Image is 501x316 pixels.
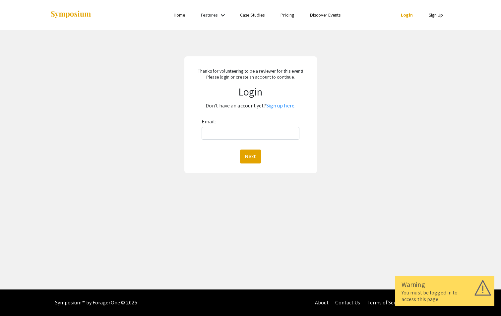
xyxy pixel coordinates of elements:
div: You must be logged in to access this page. [402,289,488,303]
a: About [315,299,329,306]
a: Terms of Service [367,299,405,306]
a: Discover Events [310,12,341,18]
p: Don't have an account yet? [189,100,312,111]
a: Sign up here. [266,102,295,109]
img: Symposium by ForagerOne [50,10,92,19]
p: Thanks for volunteering to be a reviewer for this event! [189,68,312,74]
button: Next [240,150,261,163]
a: Features [201,12,218,18]
label: Email: [202,116,216,127]
a: Login [401,12,413,18]
a: Sign Up [429,12,443,18]
div: Warning [402,280,488,289]
a: Home [174,12,185,18]
a: Contact Us [335,299,360,306]
a: Case Studies [240,12,265,18]
h1: Login [189,85,312,98]
a: Pricing [281,12,294,18]
div: Symposium™ by ForagerOne © 2025 [55,289,138,316]
mat-icon: Expand Features list [219,11,227,19]
p: Please login or create an account to continue. [189,74,312,80]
